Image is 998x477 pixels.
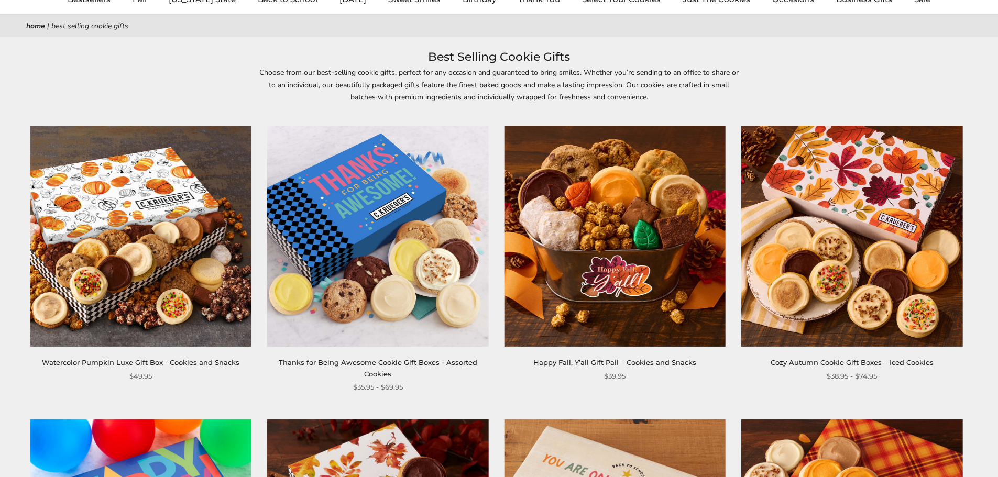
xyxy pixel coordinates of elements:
[258,66,740,115] p: Choose from our best-selling cookie gifts, perfect for any occasion and guaranteed to bring smile...
[533,358,696,367] a: Happy Fall, Y’all Gift Pail – Cookies and Snacks
[26,21,45,31] a: Home
[267,126,488,347] img: Thanks for Being Awesome Cookie Gift Boxes - Assorted Cookies
[47,21,49,31] span: |
[279,358,477,378] a: Thanks for Being Awesome Cookie Gift Boxes - Assorted Cookies
[129,371,152,382] span: $49.95
[771,358,934,367] a: Cozy Autumn Cookie Gift Boxes – Iced Cookies
[353,382,403,393] span: $35.95 - $69.95
[741,126,962,347] img: Cozy Autumn Cookie Gift Boxes – Iced Cookies
[604,371,626,382] span: $39.95
[51,21,128,31] span: Best Selling Cookie Gifts
[827,371,877,382] span: $38.95 - $74.95
[42,48,956,66] h1: Best Selling Cookie Gifts
[26,20,972,32] nav: breadcrumbs
[30,126,251,347] img: Watercolor Pumpkin Luxe Gift Box - Cookies and Snacks
[42,358,239,367] a: Watercolor Pumpkin Luxe Gift Box - Cookies and Snacks
[505,126,726,347] img: Happy Fall, Y’all Gift Pail – Cookies and Snacks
